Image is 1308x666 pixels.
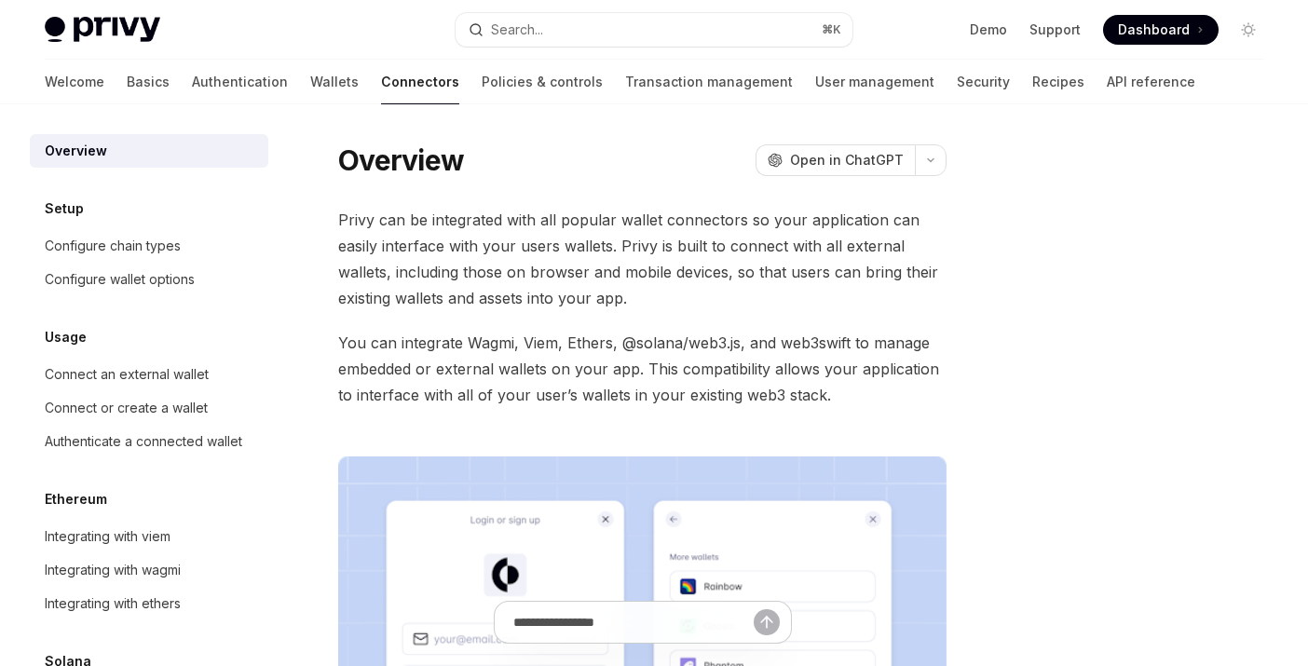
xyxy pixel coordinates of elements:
[45,525,170,548] div: Integrating with viem
[45,559,181,581] div: Integrating with wagmi
[1103,15,1219,45] a: Dashboard
[45,363,209,386] div: Connect an external wallet
[45,488,107,510] h5: Ethereum
[815,60,934,104] a: User management
[754,609,780,635] button: Send message
[30,358,268,391] a: Connect an external wallet
[127,60,170,104] a: Basics
[30,391,268,425] a: Connect or create a wallet
[45,60,104,104] a: Welcome
[338,207,947,311] span: Privy can be integrated with all popular wallet connectors so your application can easily interfa...
[30,134,268,168] a: Overview
[45,268,195,291] div: Configure wallet options
[192,60,288,104] a: Authentication
[45,592,181,615] div: Integrating with ethers
[45,326,87,348] h5: Usage
[756,144,915,176] button: Open in ChatGPT
[1029,20,1081,39] a: Support
[822,22,841,37] span: ⌘ K
[45,17,160,43] img: light logo
[957,60,1010,104] a: Security
[45,140,107,162] div: Overview
[45,430,242,453] div: Authenticate a connected wallet
[1107,60,1195,104] a: API reference
[482,60,603,104] a: Policies & controls
[45,197,84,220] h5: Setup
[30,520,268,553] a: Integrating with viem
[491,19,543,41] div: Search...
[30,553,268,587] a: Integrating with wagmi
[338,143,464,177] h1: Overview
[30,229,268,263] a: Configure chain types
[30,425,268,458] a: Authenticate a connected wallet
[1118,20,1190,39] span: Dashboard
[30,587,268,620] a: Integrating with ethers
[790,151,904,170] span: Open in ChatGPT
[1233,15,1263,45] button: Toggle dark mode
[338,330,947,408] span: You can integrate Wagmi, Viem, Ethers, @solana/web3.js, and web3swift to manage embedded or exter...
[30,263,268,296] a: Configure wallet options
[381,60,459,104] a: Connectors
[970,20,1007,39] a: Demo
[45,235,181,257] div: Configure chain types
[1032,60,1084,104] a: Recipes
[456,13,852,47] button: Search...⌘K
[45,397,208,419] div: Connect or create a wallet
[310,60,359,104] a: Wallets
[625,60,793,104] a: Transaction management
